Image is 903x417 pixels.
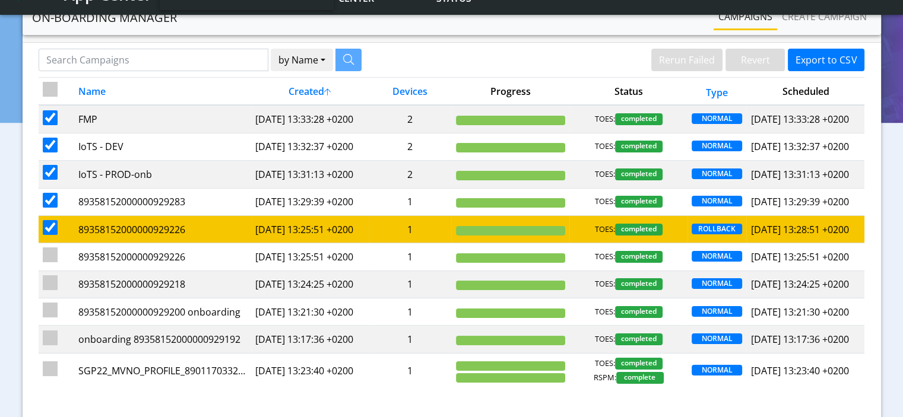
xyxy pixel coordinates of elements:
span: TOES: [595,306,615,318]
th: Name [74,78,251,106]
td: [DATE] 13:33:28 +0200 [251,105,369,133]
span: completed [615,168,663,180]
span: NORMAL [692,141,742,151]
td: [DATE] 13:23:40 +0200 [251,353,369,388]
td: 1 [369,298,451,326]
span: ROLLBACK [692,224,742,234]
span: completed [615,113,663,125]
td: [DATE] 13:24:25 +0200 [251,270,369,298]
span: NORMAL [692,306,742,317]
span: TOES: [595,141,615,152]
th: Progress [451,78,569,106]
span: NORMAL [692,168,742,179]
td: [DATE] 13:29:39 +0200 [251,188,369,215]
span: TOES: [595,196,615,208]
a: Campaigns [714,5,777,28]
span: [DATE] 13:24:25 +0200 [751,278,849,291]
div: IoTS - DEV [78,139,246,154]
div: IoTS - PROD-onb [78,167,246,182]
span: completed [615,251,663,263]
div: onboarding 89358152000000929192 [78,332,246,346]
td: 1 [369,353,451,388]
td: [DATE] 13:21:30 +0200 [251,298,369,326]
span: NORMAL [692,365,742,375]
td: 2 [369,161,451,188]
td: [DATE] 13:25:51 +0200 [251,215,369,243]
a: Create campaign [777,5,872,28]
td: 1 [369,326,451,353]
span: [DATE] 13:28:51 +0200 [751,223,849,236]
button: by Name [271,49,333,71]
button: Rerun Failed [651,49,723,71]
span: TOES: [595,113,615,125]
td: [DATE] 13:17:36 +0200 [251,326,369,353]
span: [DATE] 13:25:51 +0200 [751,250,849,263]
div: 89358152000000929226 [78,250,246,264]
th: Scheduled [746,78,864,106]
td: 1 [369,243,451,270]
td: [DATE] 13:32:37 +0200 [251,133,369,160]
span: completed [615,358,663,370]
input: Search Campaigns [39,49,269,71]
span: RSPM: [594,372,616,384]
span: [DATE] 13:29:39 +0200 [751,195,849,208]
th: Type [687,78,746,106]
span: completed [615,141,663,152]
span: [DATE] 13:32:37 +0200 [751,140,849,153]
a: On-Boarding Manager [32,6,177,30]
td: 1 [369,215,451,243]
td: 1 [369,270,451,298]
span: NORMAL [692,196,742,206]
span: completed [615,224,663,235]
div: 89358152000000929283 [78,195,246,209]
button: Revert [725,49,785,71]
span: TOES: [595,168,615,180]
span: NORMAL [692,333,742,344]
span: NORMAL [692,113,742,124]
span: TOES: [595,251,615,263]
td: [DATE] 13:25:51 +0200 [251,243,369,270]
span: TOES: [595,358,615,370]
th: Created [251,78,369,106]
span: TOES: [595,224,615,235]
div: 89358152000000929226 [78,222,246,237]
span: TOES: [595,333,615,345]
div: 89358152000000929200 onboarding [78,305,246,319]
span: NORMAL [692,278,742,289]
span: completed [615,196,663,208]
div: FMP [78,112,246,126]
span: [DATE] 13:17:36 +0200 [751,333,849,346]
span: completed [615,278,663,290]
td: 2 [369,133,451,160]
span: completed [615,333,663,345]
span: completed [615,306,663,318]
span: [DATE] 13:31:13 +0200 [751,168,849,181]
td: 2 [369,105,451,133]
th: Devices [369,78,451,106]
td: [DATE] 13:31:13 +0200 [251,161,369,188]
span: complete [616,372,664,384]
span: [DATE] 13:33:28 +0200 [751,113,849,126]
span: [DATE] 13:21:30 +0200 [751,305,849,319]
span: TOES: [595,278,615,290]
span: [DATE] 13:23:40 +0200 [751,364,849,377]
span: NORMAL [692,251,742,262]
div: SGP22_MVNO_PROFILE_89011703324536928679_ATTSGP22 [78,364,246,378]
div: 89358152000000929218 [78,277,246,291]
td: 1 [369,188,451,215]
th: Status [569,78,687,106]
button: Export to CSV [788,49,864,71]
